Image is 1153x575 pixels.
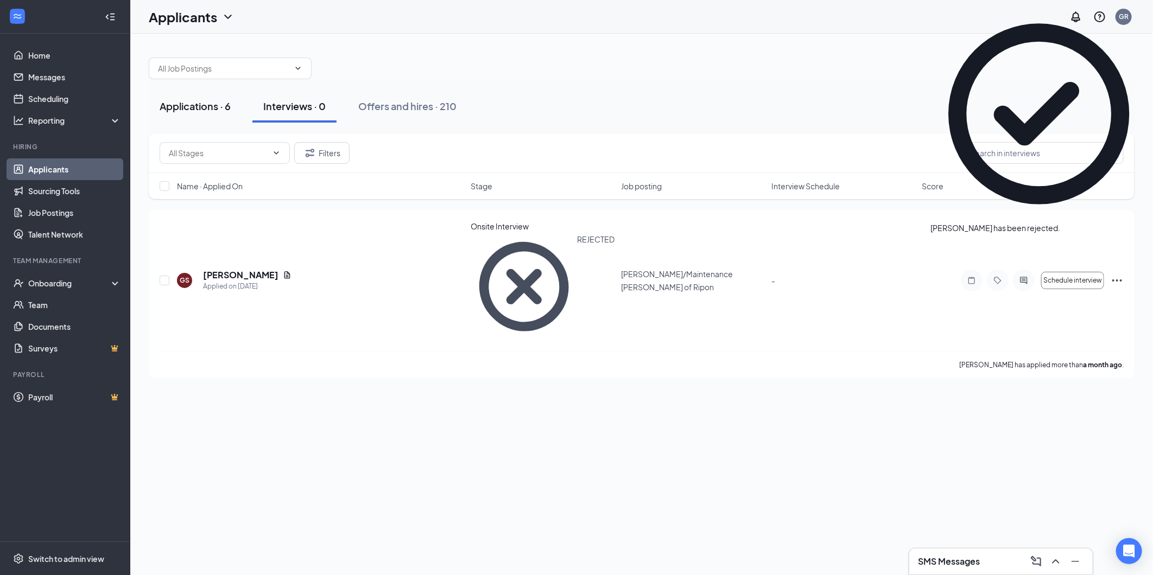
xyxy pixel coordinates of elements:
button: Filter Filters [294,142,350,164]
a: Sourcing Tools [28,180,121,202]
button: Schedule interview [1041,272,1104,289]
svg: Collapse [105,11,116,22]
svg: Filter [303,146,316,159]
a: SurveysCrown [28,337,121,359]
div: [PERSON_NAME] has been rejected. [930,222,1060,234]
input: All Job Postings [158,62,289,74]
button: ComposeMessage [1028,553,1045,570]
div: Open Intercom Messenger [1116,538,1142,564]
a: Team [28,294,121,316]
h5: [PERSON_NAME] [203,269,278,281]
p: [PERSON_NAME] of Ripon [621,282,765,292]
svg: Document [283,271,292,279]
svg: Tag [991,276,1004,285]
svg: Ellipses [1111,274,1124,287]
div: Applied on [DATE] [203,281,292,292]
svg: ChevronUp [1049,555,1062,568]
span: [PERSON_NAME]/Maintenance [621,269,733,279]
div: Applications · 6 [160,99,231,113]
div: REJECTED [577,234,614,340]
h3: SMS Messages [918,555,980,567]
div: Team Management [13,256,119,265]
div: GS [180,276,189,285]
input: All Stages [169,147,268,159]
a: Scheduling [28,88,121,110]
div: Offers and hires · 210 [358,99,457,113]
a: Documents [28,316,121,337]
div: Reporting [28,115,122,126]
svg: Analysis [13,115,24,126]
svg: Note [965,276,978,285]
span: Name · Applied On [177,181,243,191]
svg: ChevronDown [272,149,281,157]
span: Schedule interview [1043,277,1102,284]
a: Talent Network [28,223,121,245]
span: Job posting [621,181,662,191]
span: Interview Schedule [771,181,840,191]
a: PayrollCrown [28,386,121,408]
a: Job Postings [28,202,121,223]
b: a month ago [1083,361,1122,369]
button: Minimize [1067,553,1084,570]
svg: WorkstreamLogo [12,11,23,22]
div: Onsite Interview [471,221,615,232]
svg: Settings [13,553,24,564]
span: Score [922,181,943,191]
svg: CrossCircle [471,234,578,340]
svg: ChevronDown [221,10,235,23]
a: Applicants [28,158,121,180]
a: Home [28,44,121,66]
div: Payroll [13,370,119,379]
div: Hiring [13,142,119,151]
div: Onboarding [28,278,112,289]
svg: ChevronDown [294,64,302,73]
svg: ActiveChat [1017,276,1030,285]
svg: Minimize [1069,555,1082,568]
svg: UserCheck [13,278,24,289]
span: - [771,276,775,285]
span: Stage [471,181,493,191]
p: [PERSON_NAME] has applied more than . [959,360,1124,369]
h1: Applicants [149,8,217,26]
div: Switch to admin view [28,553,104,564]
button: ChevronUp [1047,553,1065,570]
div: Interviews · 0 [263,99,326,113]
svg: ComposeMessage [1030,555,1043,568]
a: Messages [28,66,121,88]
svg: CheckmarkCircle [930,5,1148,222]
